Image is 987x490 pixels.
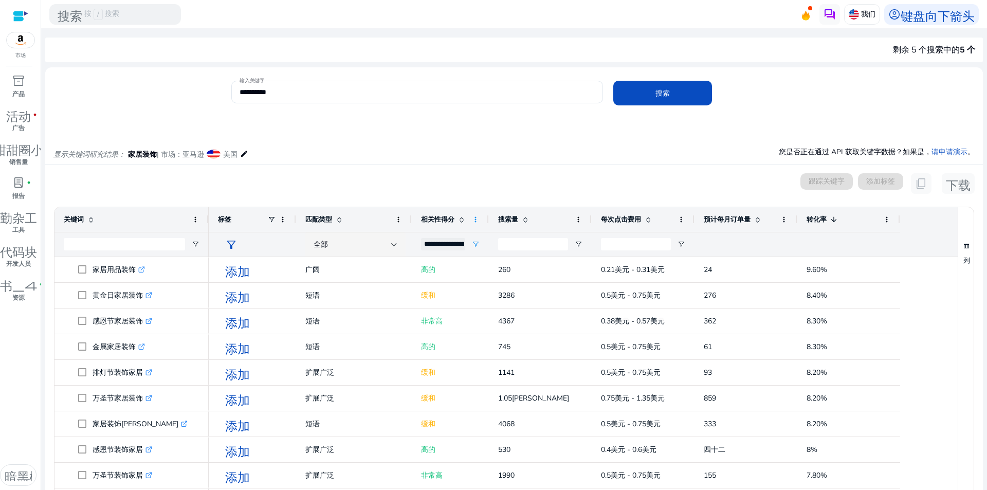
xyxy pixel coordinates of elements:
font: 添加 [225,417,250,431]
font: 93 [704,368,712,377]
font: 我们 [861,9,875,19]
font: 添加 [225,314,250,329]
font: 0.75美元 - 1.35美元 [601,393,665,403]
font: 搜索 [655,88,670,98]
font: 短语 [305,291,320,300]
font: 0.5美元 - 0.75美元 [601,470,661,480]
font: 9.60% [807,265,827,275]
font: 缓和 [421,291,435,300]
font: 搜索 [58,7,82,22]
font: 美国 [223,150,237,159]
font: 感恩节家居装饰 [93,316,143,326]
font: 每次点击费用 [601,215,641,224]
font: 0.5美元 - 0.75美元 [601,342,661,352]
input: 搜索量过滤器输入 [498,238,568,250]
button: 打开过滤器菜单 [471,240,480,248]
font: 预计每月订单量 [704,215,751,224]
font: 金属家居装饰 [93,342,136,352]
font: 资源 [12,294,25,302]
font: 家居装饰 [128,150,157,159]
font: 高的 [421,342,435,352]
font: 剩余 5 个搜索中的 [893,44,960,56]
font: 请申请演示 [931,147,967,157]
font: 销售量 [9,158,28,166]
img: amazon.svg [7,32,34,48]
font: 8.30% [807,342,827,352]
font: 万圣节装饰家居 [93,470,143,480]
font: | 市场：亚马逊 [157,150,204,159]
font: 键盘向下箭头 [901,7,975,22]
font: 匹配类型 [305,215,332,224]
mat-icon: edit [240,148,248,160]
font: 高的 [421,445,435,455]
font: 4068 [498,419,515,429]
font: 745 [498,342,510,352]
font: 添加 [225,443,250,457]
font: inventory_2 [12,74,25,88]
font: 276 [704,291,716,300]
font: 0.5美元 - 0.75美元 [601,368,661,377]
font: 260 [498,265,510,275]
font: 859 [704,393,716,403]
font: fiber_manual_record [33,112,37,117]
font: 添加 [225,288,250,303]
font: 全部 [314,240,328,249]
font: fiber_manual_record [27,180,31,185]
font: lab_profile [12,175,25,190]
font: 相关性得分 [421,215,454,224]
font: 开发人员 [6,260,31,268]
font: 添加 [225,468,250,483]
font: 3286 [498,291,515,300]
font: 8% [807,445,817,455]
font: filter_alt [225,238,237,252]
font: 1141 [498,368,515,377]
font: 短语 [305,419,320,429]
font: 333 [704,419,716,429]
font: 广阔 [305,265,320,275]
button: 打开过滤器菜单 [191,240,199,248]
font: fiber_manual_record [39,282,43,287]
font: 缓和 [421,368,435,377]
button: 打开过滤器菜单 [574,240,582,248]
font: 缓和 [421,393,435,403]
font: 362 [704,316,716,326]
font: 8.20% [807,419,827,429]
font: 扩展广泛 [305,368,334,377]
font: 家居用品装饰 [93,265,136,275]
font: 搜索 [105,9,119,19]
font: 0.5美元 - 0.75美元 [601,291,661,300]
font: 关键词 [64,215,84,224]
input: 关键字过滤输入 [64,238,185,250]
font: 排灯节装饰家居 [93,368,143,377]
font: 下载 [946,176,971,191]
font: 四十二 [704,445,725,455]
font: 5 个 [960,44,975,56]
input: CPC 过滤器输入 [601,238,671,250]
font: / [97,9,99,19]
font: 扩展广泛 [305,445,334,455]
font: 高的 [421,265,435,275]
font: 155 [704,470,716,480]
font: 0.21美元 - 0.31美元 [601,265,665,275]
font: 暗黑模式 [5,468,54,482]
font: 工具 [12,226,25,234]
font: 您是否正在通过 API 获取关键字数据？如果是， [779,147,931,157]
font: 按 [84,9,92,19]
font: 530 [498,445,510,455]
font: 短语 [305,342,320,352]
font: 缓和 [421,419,435,429]
font: 0.5美元 - 0.75美元 [601,419,661,429]
font: 扩展广泛 [305,393,334,403]
font: 8.20% [807,368,827,377]
font: 转化率 [807,215,827,224]
font: 扩展广泛 [305,470,334,480]
button: 下载 [942,173,975,194]
button: 打开过滤器菜单 [677,240,685,248]
font: 24 [704,265,712,275]
font: 添加 [225,340,250,354]
img: us.svg [849,9,859,20]
font: 。 [967,147,975,157]
font: 添加 [225,391,250,406]
font: 广告 [12,124,25,132]
font: 显示关键词研究结果： [53,150,125,159]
